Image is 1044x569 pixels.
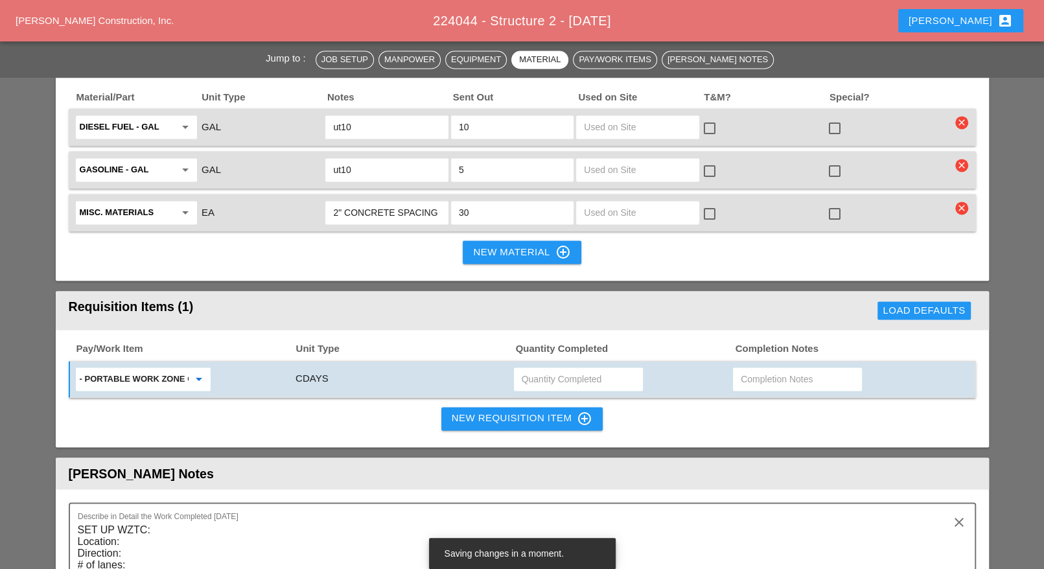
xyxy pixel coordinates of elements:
[459,117,566,137] input: Sent Out
[333,202,440,223] input: Notes
[178,119,193,135] i: arrow_drop_down
[56,458,989,489] header: [PERSON_NAME] Notes
[69,297,533,323] div: Requisition Items (1)
[75,90,201,105] span: Material/Part
[883,303,965,318] div: Load Defaults
[667,53,768,66] div: [PERSON_NAME] Notes
[584,202,691,223] input: Used on Site
[577,411,592,426] i: control_point
[295,342,515,356] span: Unit Type
[445,548,564,559] span: Saving changes in a moment.
[877,301,970,319] button: Load Defaults
[80,202,175,223] input: Misc. Materials
[178,205,193,220] i: arrow_drop_down
[266,52,311,64] span: Jump to :
[577,90,702,105] span: Used on Site
[296,373,329,384] span: CDAYS
[579,53,651,66] div: Pay/Work Items
[333,117,440,137] input: Notes
[955,202,968,215] i: clear
[202,121,221,132] span: GAL
[178,162,193,178] i: arrow_drop_down
[202,207,215,218] span: EA
[584,159,691,180] input: Used on Site
[459,202,566,223] input: Sent Out
[445,51,507,69] button: Equipment
[522,369,635,389] input: Quantity Completed
[378,51,441,69] button: Manpower
[662,51,774,69] button: [PERSON_NAME] Notes
[909,13,1013,29] div: [PERSON_NAME]
[16,15,174,26] a: [PERSON_NAME] Construction, Inc.
[511,51,568,69] button: Material
[955,159,968,172] i: clear
[955,116,968,129] i: clear
[515,342,734,356] span: Quantity Completed
[80,159,175,180] input: Gasoline - GAL
[326,90,452,105] span: Notes
[321,53,368,66] div: Job Setup
[517,53,563,66] div: Material
[384,53,435,66] div: Manpower
[191,371,207,387] i: arrow_drop_down
[441,407,603,430] button: New Requisition Item
[951,514,967,529] i: clear
[433,14,611,28] span: 224044 - Structure 2 - [DATE]
[333,159,440,180] input: Notes
[75,342,295,356] span: Pay/Work Item
[584,117,691,137] input: Used on Site
[702,90,828,105] span: T&M?
[452,90,577,105] span: Sent Out
[828,90,954,105] span: Special?
[741,369,854,389] input: Completion Notes
[997,13,1013,29] i: account_box
[734,342,954,356] span: Completion Notes
[573,51,656,69] button: Pay/Work Items
[200,90,326,105] span: Unit Type
[316,51,374,69] button: Job Setup
[898,9,1023,32] button: [PERSON_NAME]
[473,244,570,260] div: New Material
[451,53,501,66] div: Equipment
[459,159,566,180] input: Sent Out
[452,411,593,426] div: New Requisition Item
[80,117,175,137] input: Diesel Fuel - GAL
[202,164,221,175] span: GAL
[463,240,581,264] button: New Material
[555,244,571,260] i: control_point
